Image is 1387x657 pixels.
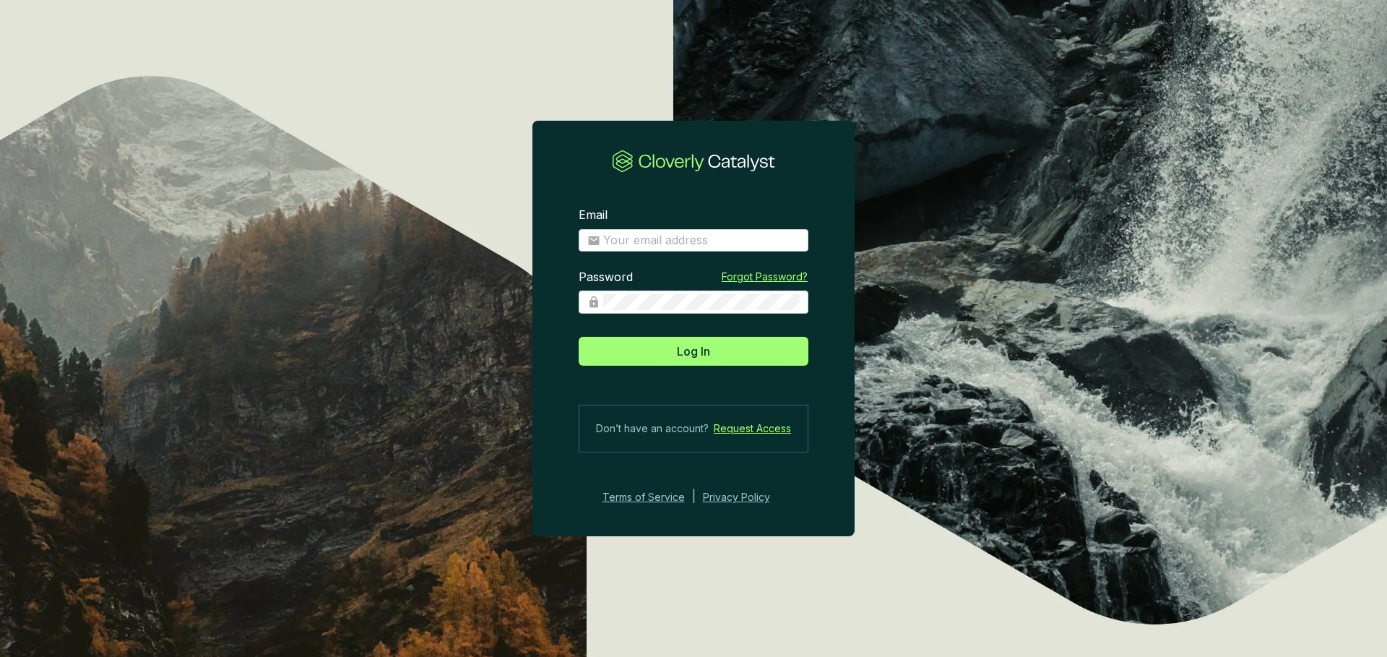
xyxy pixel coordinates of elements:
a: Terms of Service [598,489,685,506]
span: Don’t have an account? [596,420,709,437]
input: Email [603,233,800,249]
a: Privacy Policy [703,489,790,506]
label: Password [579,270,633,285]
a: Forgot Password? [722,270,808,284]
span: Log In [677,343,710,360]
label: Email [579,207,608,223]
input: Password [603,294,800,310]
div: | [692,489,696,506]
a: Request Access [714,420,791,437]
button: Log In [579,337,808,366]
